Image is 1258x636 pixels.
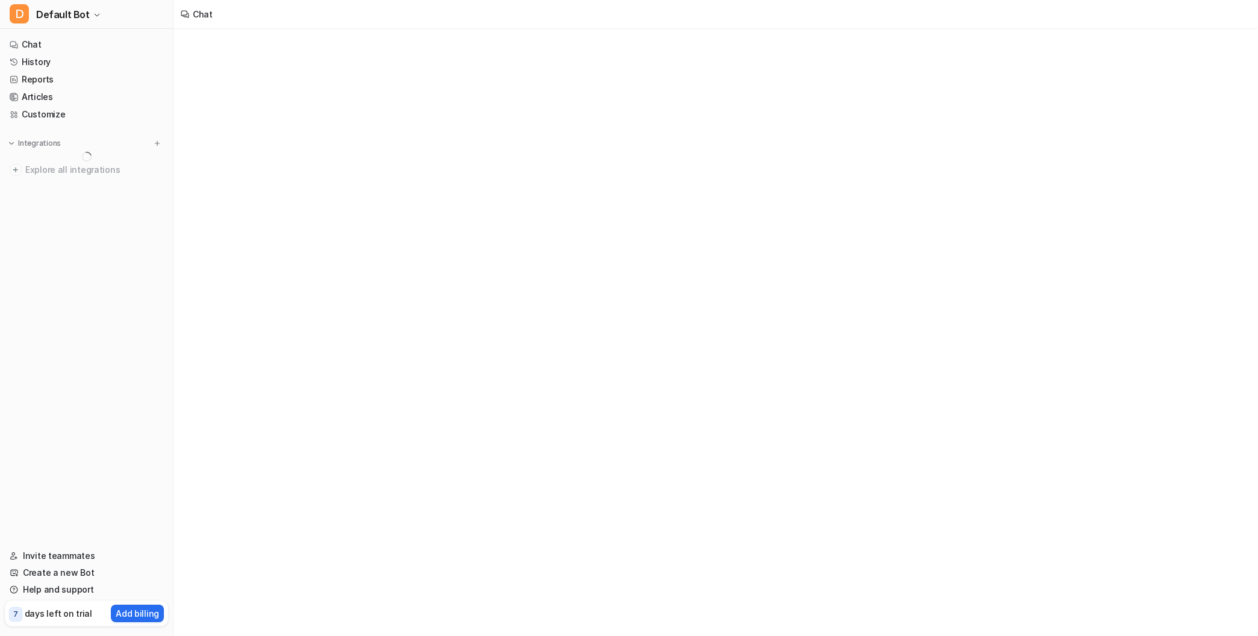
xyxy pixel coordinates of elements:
[7,139,16,148] img: expand menu
[5,581,168,598] a: Help and support
[193,8,213,20] div: Chat
[116,607,159,620] p: Add billing
[153,139,161,148] img: menu_add.svg
[5,36,168,53] a: Chat
[13,609,18,620] p: 7
[18,139,61,148] p: Integrations
[25,160,163,179] span: Explore all integrations
[5,106,168,123] a: Customize
[25,607,92,620] p: days left on trial
[5,161,168,178] a: Explore all integrations
[5,137,64,149] button: Integrations
[5,54,168,70] a: History
[5,547,168,564] a: Invite teammates
[5,89,168,105] a: Articles
[36,6,90,23] span: Default Bot
[10,164,22,176] img: explore all integrations
[111,605,164,622] button: Add billing
[5,71,168,88] a: Reports
[10,4,29,23] span: D
[5,564,168,581] a: Create a new Bot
